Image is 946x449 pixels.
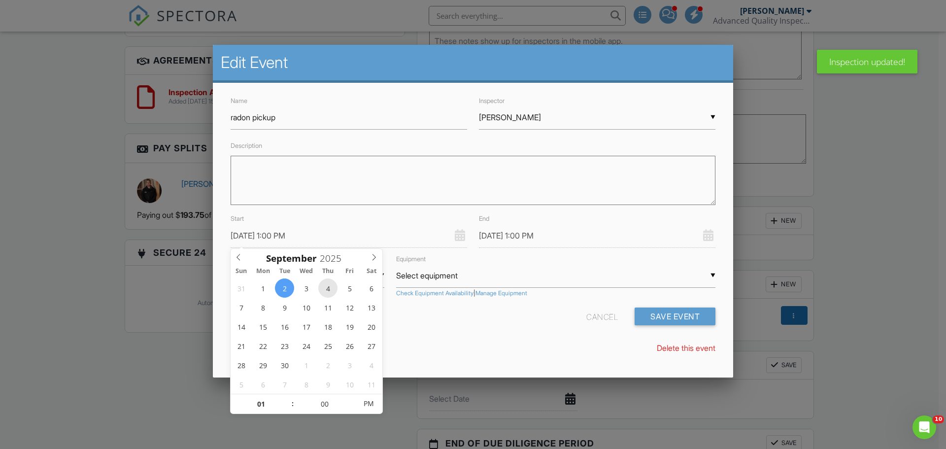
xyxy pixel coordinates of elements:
[275,298,294,317] span: September 9, 2025
[340,336,359,355] span: September 26, 2025
[297,298,316,317] span: September 10, 2025
[297,355,316,375] span: October 1, 2025
[318,278,338,298] span: September 4, 2025
[253,278,272,298] span: September 1, 2025
[253,355,272,375] span: September 29, 2025
[253,298,272,317] span: September 8, 2025
[362,317,381,336] span: September 20, 2025
[362,375,381,394] span: October 11, 2025
[253,375,272,394] span: October 6, 2025
[291,394,294,414] span: :
[275,317,294,336] span: September 16, 2025
[340,298,359,317] span: September 12, 2025
[396,255,426,263] label: Equipment
[479,97,505,104] label: Inspector
[479,215,489,222] label: End
[253,336,272,355] span: September 22, 2025
[586,308,618,325] div: Cancel
[297,375,316,394] span: October 8, 2025
[355,394,382,414] span: Click to toggle
[396,289,715,298] div: |
[231,224,467,248] input: Select Date
[340,355,359,375] span: October 3, 2025
[362,278,381,298] span: September 6, 2025
[252,268,274,275] span: Mon
[318,375,338,394] span: October 9, 2025
[340,278,359,298] span: September 5, 2025
[232,317,251,336] span: September 14, 2025
[318,355,338,375] span: October 2, 2025
[475,289,527,298] a: Manage Equipment
[933,415,944,423] span: 10
[275,355,294,375] span: September 30, 2025
[318,336,338,355] span: September 25, 2025
[231,142,262,149] label: Description
[317,268,339,275] span: Thu
[221,53,725,72] h2: Edit Event
[232,336,251,355] span: September 21, 2025
[317,252,349,265] input: Scroll to increment
[340,375,359,394] span: October 10, 2025
[297,278,316,298] span: September 3, 2025
[231,215,244,222] label: Start
[318,298,338,317] span: September 11, 2025
[231,97,247,104] label: Name
[231,268,252,275] span: Sun
[339,268,361,275] span: Fri
[294,394,355,414] input: Scroll to increment
[340,317,359,336] span: September 19, 2025
[232,298,251,317] span: September 7, 2025
[817,50,917,73] div: Inspection updated!
[232,278,251,298] span: August 31, 2025
[396,289,473,298] a: Check Equipment Availability
[274,268,296,275] span: Tue
[318,317,338,336] span: September 18, 2025
[253,317,272,336] span: September 15, 2025
[479,224,715,248] input: Select Date
[362,336,381,355] span: September 27, 2025
[275,336,294,355] span: September 23, 2025
[912,415,936,439] iframe: Intercom live chat
[362,355,381,375] span: October 4, 2025
[232,375,251,394] span: October 5, 2025
[362,298,381,317] span: September 13, 2025
[296,268,317,275] span: Wed
[635,308,715,325] button: Save Event
[231,394,291,414] input: Scroll to increment
[232,355,251,375] span: September 28, 2025
[275,278,294,298] span: September 2, 2025
[657,343,715,353] a: Delete this event
[297,317,316,336] span: September 17, 2025
[275,375,294,394] span: October 7, 2025
[266,254,317,263] span: Scroll to increment
[297,336,316,355] span: September 24, 2025
[361,268,382,275] span: Sat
